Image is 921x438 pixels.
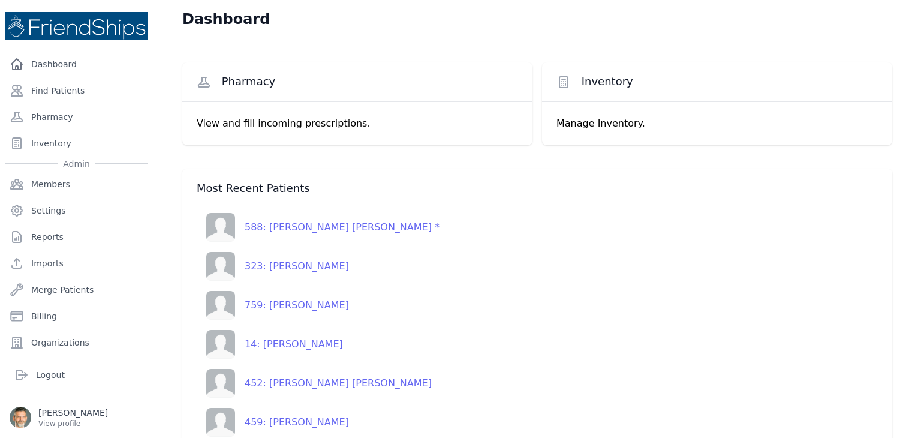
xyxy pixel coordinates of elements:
[197,181,310,196] span: Most Recent Patients
[38,407,108,419] p: [PERSON_NAME]
[206,252,235,281] img: person-242608b1a05df3501eefc295dc1bc67a.jpg
[5,304,148,328] a: Billing
[206,291,235,320] img: person-242608b1a05df3501eefc295dc1bc67a.jpg
[197,291,349,320] a: 759: [PERSON_NAME]
[235,337,343,352] div: 14: [PERSON_NAME]
[542,62,892,145] a: Inventory Manage Inventory.
[10,363,143,387] a: Logout
[206,330,235,359] img: person-242608b1a05df3501eefc295dc1bc67a.jpg
[5,79,148,103] a: Find Patients
[5,199,148,223] a: Settings
[5,278,148,302] a: Merge Patients
[222,74,276,89] span: Pharmacy
[5,225,148,249] a: Reports
[206,213,235,242] img: person-242608b1a05df3501eefc295dc1bc67a.jpg
[556,116,878,131] p: Manage Inventory.
[182,62,532,145] a: Pharmacy View and fill incoming prescriptions.
[197,116,518,131] p: View and fill incoming prescriptions.
[5,251,148,275] a: Imports
[235,259,349,274] div: 323: [PERSON_NAME]
[235,376,432,391] div: 452: [PERSON_NAME] [PERSON_NAME]
[182,10,270,29] h1: Dashboard
[5,12,148,40] img: Medical Missions EMR
[206,408,235,437] img: person-242608b1a05df3501eefc295dc1bc67a.jpg
[5,172,148,196] a: Members
[197,369,432,398] a: 452: [PERSON_NAME] [PERSON_NAME]
[582,74,633,89] span: Inventory
[235,415,349,430] div: 459: [PERSON_NAME]
[197,213,440,242] a: 588: [PERSON_NAME] [PERSON_NAME] *
[197,330,343,359] a: 14: [PERSON_NAME]
[5,52,148,76] a: Dashboard
[206,369,235,398] img: person-242608b1a05df3501eefc295dc1bc67a.jpg
[10,407,143,428] a: [PERSON_NAME] View profile
[235,298,349,313] div: 759: [PERSON_NAME]
[5,331,148,355] a: Organizations
[197,408,349,437] a: 459: [PERSON_NAME]
[235,220,440,235] div: 588: [PERSON_NAME] [PERSON_NAME] *
[38,419,108,428] p: View profile
[5,105,148,129] a: Pharmacy
[5,131,148,155] a: Inventory
[58,158,95,170] span: Admin
[197,252,349,281] a: 323: [PERSON_NAME]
